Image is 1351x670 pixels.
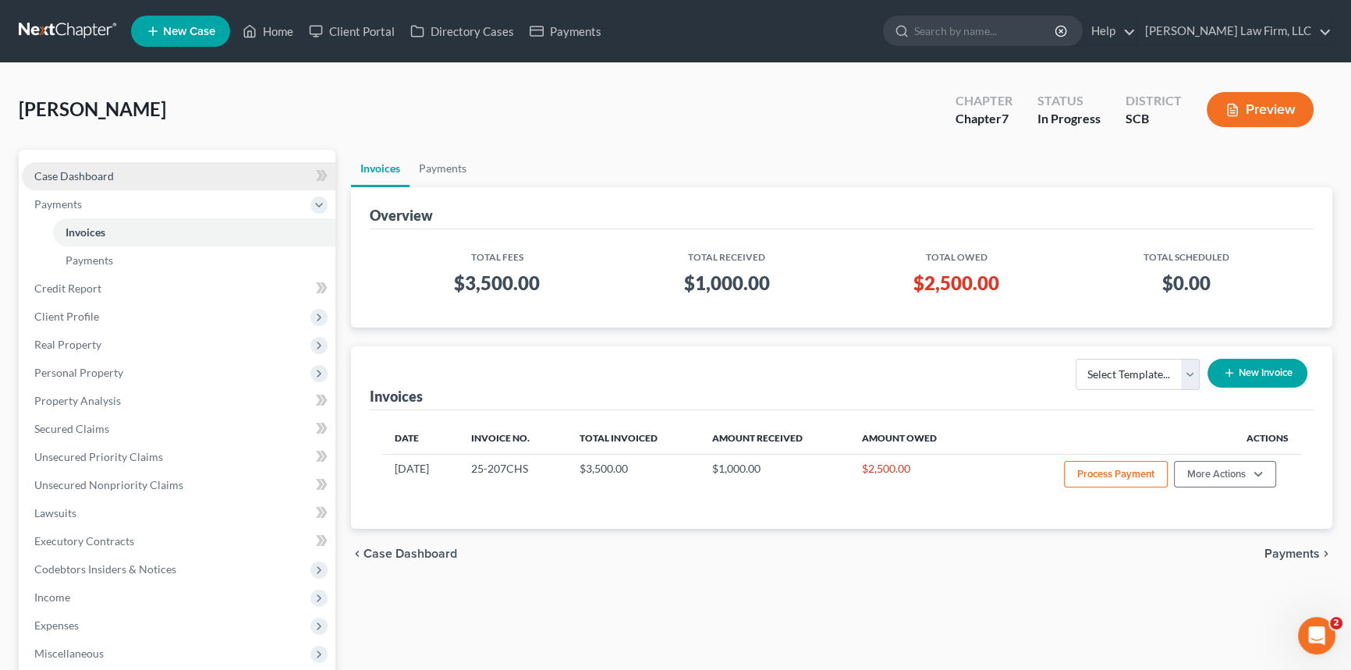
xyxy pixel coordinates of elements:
[22,443,335,471] a: Unsecured Priority Claims
[395,271,600,296] h3: $3,500.00
[612,242,842,264] th: Total Received
[625,271,830,296] h3: $1,000.00
[351,150,410,187] a: Invoices
[567,423,700,454] th: Total Invoiced
[370,387,423,406] div: Invoices
[1037,92,1101,110] div: Status
[1037,110,1101,128] div: In Progress
[410,150,476,187] a: Payments
[66,225,105,239] span: Invoices
[1298,617,1335,654] iframe: Intercom live chat
[842,242,1072,264] th: Total Owed
[363,548,457,560] span: Case Dashboard
[459,454,566,498] td: 25-207CHS
[956,92,1012,110] div: Chapter
[34,422,109,435] span: Secured Claims
[402,17,522,45] a: Directory Cases
[1002,111,1009,126] span: 7
[854,271,1059,296] h3: $2,500.00
[849,423,979,454] th: Amount Owed
[459,423,566,454] th: Invoice No.
[34,590,70,604] span: Income
[1207,359,1307,388] button: New Invoice
[700,454,849,498] td: $1,000.00
[22,499,335,527] a: Lawsuits
[978,423,1301,454] th: Actions
[34,534,134,548] span: Executory Contracts
[235,17,301,45] a: Home
[1264,548,1320,560] span: Payments
[34,450,163,463] span: Unsecured Priority Claims
[22,275,335,303] a: Credit Report
[1126,110,1182,128] div: SCB
[34,338,101,351] span: Real Property
[34,310,99,323] span: Client Profile
[1072,242,1302,264] th: Total Scheduled
[34,282,101,295] span: Credit Report
[1330,617,1342,629] span: 2
[956,110,1012,128] div: Chapter
[19,97,166,120] span: [PERSON_NAME]
[301,17,402,45] a: Client Portal
[34,478,183,491] span: Unsecured Nonpriority Claims
[22,471,335,499] a: Unsecured Nonpriority Claims
[34,562,176,576] span: Codebtors Insiders & Notices
[163,26,215,37] span: New Case
[1174,461,1276,487] button: More Actions
[66,253,113,267] span: Payments
[34,619,79,632] span: Expenses
[53,218,335,246] a: Invoices
[34,169,114,183] span: Case Dashboard
[1207,92,1314,127] button: Preview
[1064,461,1168,487] button: Process Payment
[34,394,121,407] span: Property Analysis
[22,415,335,443] a: Secured Claims
[914,16,1057,45] input: Search by name...
[22,162,335,190] a: Case Dashboard
[849,454,979,498] td: $2,500.00
[382,242,612,264] th: Total Fees
[34,366,123,379] span: Personal Property
[22,527,335,555] a: Executory Contracts
[567,454,700,498] td: $3,500.00
[1264,548,1332,560] button: Payments chevron_right
[370,206,433,225] div: Overview
[1126,92,1182,110] div: District
[34,197,82,211] span: Payments
[382,423,459,454] th: Date
[700,423,849,454] th: Amount Received
[22,387,335,415] a: Property Analysis
[1084,271,1289,296] h3: $0.00
[53,246,335,275] a: Payments
[351,548,457,560] button: chevron_left Case Dashboard
[382,454,459,498] td: [DATE]
[1320,548,1332,560] i: chevron_right
[34,647,104,660] span: Miscellaneous
[34,506,76,519] span: Lawsuits
[351,548,363,560] i: chevron_left
[1137,17,1331,45] a: [PERSON_NAME] Law Firm, LLC
[1083,17,1136,45] a: Help
[522,17,609,45] a: Payments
